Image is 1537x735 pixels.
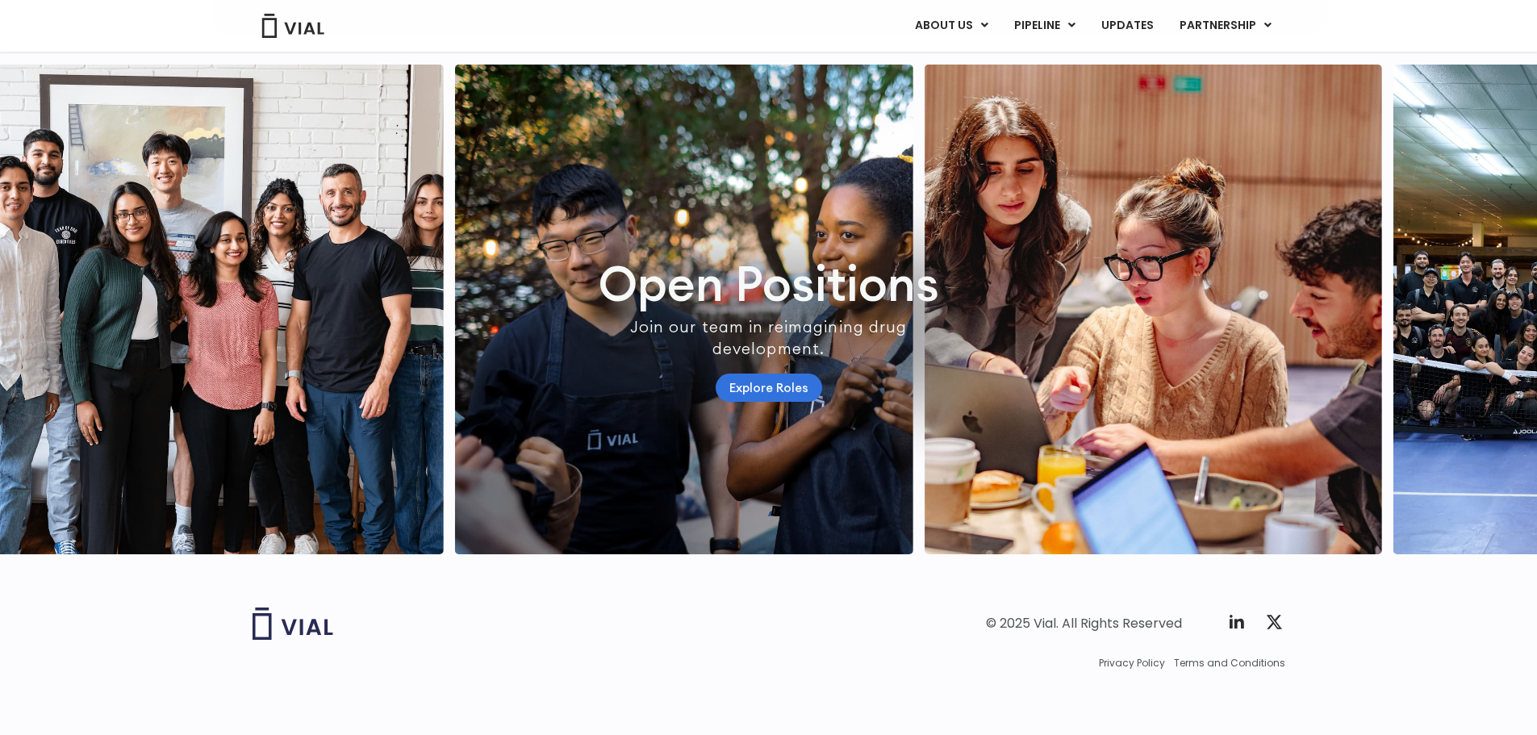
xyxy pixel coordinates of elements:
[716,374,822,402] a: Explore Roles
[253,608,333,640] img: Vial logo wih "Vial" spelled out
[1001,12,1088,40] a: PIPELINEMenu Toggle
[924,65,1382,554] div: 2 / 7
[1167,12,1284,40] a: PARTNERSHIPMenu Toggle
[1174,656,1285,670] a: Terms and Conditions
[1088,12,1166,40] a: UPDATES
[1099,656,1165,670] a: Privacy Policy
[455,65,913,554] div: 1 / 7
[986,615,1182,633] div: © 2025 Vial. All Rights Reserved
[261,14,325,38] img: Vial Logo
[455,65,913,554] img: http://Group%20of%20people%20smiling%20wearing%20aprons
[902,12,1000,40] a: ABOUT USMenu Toggle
